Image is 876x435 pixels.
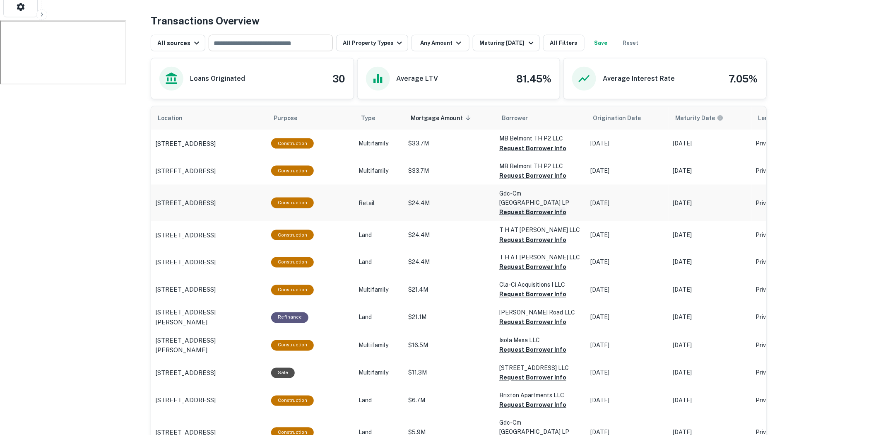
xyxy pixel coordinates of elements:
[543,35,585,51] button: All Filters
[271,138,314,149] div: This loan purpose was for construction
[151,13,260,28] h4: Transactions Overview
[359,167,400,175] p: Multifamily
[155,198,216,208] p: [STREET_ADDRESS]
[155,336,263,355] a: [STREET_ADDRESS][PERSON_NAME]
[155,230,216,240] p: [STREET_ADDRESS]
[361,113,375,123] span: Type
[155,166,263,176] a: [STREET_ADDRESS]
[756,199,822,208] p: Private Money
[588,35,614,51] button: Save your search to get updates of matches that match your search criteria.
[499,345,566,355] button: Request Borrower Info
[155,198,263,208] a: [STREET_ADDRESS]
[408,231,491,239] p: $24.4M
[673,139,748,148] p: [DATE]
[271,257,314,268] div: This loan purpose was for construction
[756,167,822,175] p: Private Money
[408,396,491,405] p: $6.7M
[499,373,566,383] button: Request Borrower Info
[499,262,566,272] button: Request Borrower Info
[190,74,245,84] h6: Loans Originated
[333,71,345,86] h4: 30
[590,139,665,148] p: [DATE]
[271,340,314,350] div: This loan purpose was for construction
[669,106,752,130] th: Maturity dates displayed may be estimated. Please contact the lender for the most accurate maturi...
[593,113,652,123] span: Origination Date
[756,139,822,148] p: Private Money
[155,258,216,268] p: [STREET_ADDRESS]
[359,313,400,322] p: Land
[756,231,822,239] p: Private Money
[835,369,876,408] div: Chat Widget
[479,38,536,48] div: Maturing [DATE]
[729,71,758,86] h4: 7.05%
[158,113,193,123] span: Location
[499,317,566,327] button: Request Borrower Info
[359,139,400,148] p: Multifamily
[752,106,826,130] th: Lender Type
[673,286,748,295] p: [DATE]
[408,341,491,350] p: $16.5M
[586,106,669,130] th: Origination Date
[499,280,582,290] p: Cla-ci Acquisitions I LLC
[499,143,566,153] button: Request Borrower Info
[499,235,566,245] button: Request Borrower Info
[499,364,582,373] p: [STREET_ADDRESS] LLC
[756,313,822,322] p: Private Money
[590,231,665,239] p: [DATE]
[673,231,748,239] p: [DATE]
[590,286,665,295] p: [DATE]
[271,230,314,240] div: This loan purpose was for construction
[155,139,216,149] p: [STREET_ADDRESS]
[590,258,665,267] p: [DATE]
[155,308,263,327] a: [STREET_ADDRESS][PERSON_NAME]
[271,368,295,378] div: Sale
[499,400,566,410] button: Request Borrower Info
[499,290,566,300] button: Request Borrower Info
[673,313,748,322] p: [DATE]
[359,286,400,295] p: Multifamily
[411,113,474,123] span: Mortgage Amount
[499,189,582,207] p: Gdc-cm [GEOGRAPHIC_DATA] LP
[155,368,216,378] p: [STREET_ADDRESS]
[502,113,528,123] span: Borrower
[618,35,644,51] button: Reset
[359,231,400,239] p: Land
[499,171,566,181] button: Request Borrower Info
[408,258,491,267] p: $24.4M
[499,207,566,217] button: Request Borrower Info
[151,35,205,51] button: All sources
[408,167,491,175] p: $33.7M
[499,253,582,262] p: T H AT [PERSON_NAME] LLC
[155,139,263,149] a: [STREET_ADDRESS]
[756,396,822,405] p: Private Money
[756,258,822,267] p: Private Money
[271,198,314,208] div: This loan purpose was for construction
[271,312,308,323] div: This loan purpose was for refinancing
[155,258,263,268] a: [STREET_ADDRESS]
[673,341,748,350] p: [DATE]
[590,199,665,208] p: [DATE]
[336,35,408,51] button: All Property Types
[408,313,491,322] p: $21.1M
[155,230,263,240] a: [STREET_ADDRESS]
[758,113,794,123] span: Lender Type
[499,225,582,234] p: T H AT [PERSON_NAME] LLC
[676,114,734,123] span: Maturity dates displayed may be estimated. Please contact the lender for the most accurate maturi...
[151,106,267,130] th: Location
[408,286,491,295] p: $21.4M
[155,166,216,176] p: [STREET_ADDRESS]
[756,286,822,295] p: Private Money
[155,368,263,378] a: [STREET_ADDRESS]
[271,166,314,176] div: This loan purpose was for construction
[267,106,354,130] th: Purpose
[274,113,308,123] span: Purpose
[756,341,822,350] p: Private Money
[756,369,822,377] p: Private Money
[155,285,216,295] p: [STREET_ADDRESS]
[590,369,665,377] p: [DATE]
[499,308,582,317] p: [PERSON_NAME] Road LLC
[412,35,469,51] button: Any Amount
[676,114,724,123] div: Maturity dates displayed may be estimated. Please contact the lender for the most accurate maturi...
